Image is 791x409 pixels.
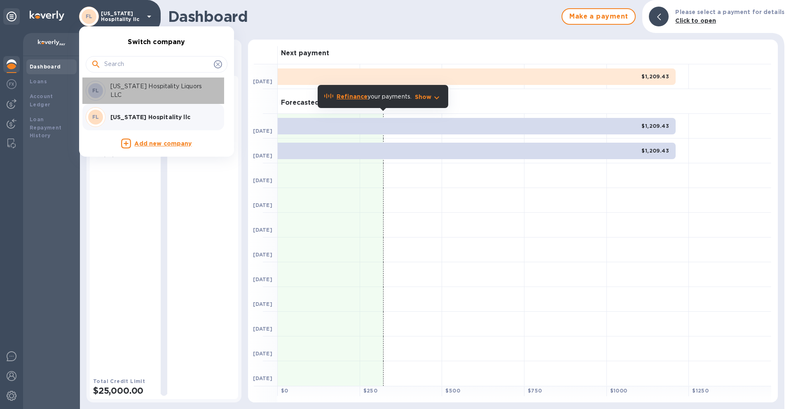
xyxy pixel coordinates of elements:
b: FL [92,114,99,120]
b: FL [92,87,99,94]
p: [US_STATE] Hospitality Liquors LLC [110,82,214,99]
input: Search [104,58,211,71]
p: [US_STATE] Hospitality llc [110,113,214,121]
p: Add new company [134,139,192,148]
